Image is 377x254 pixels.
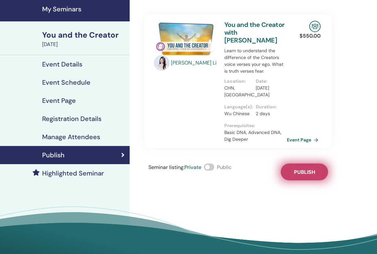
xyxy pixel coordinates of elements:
p: Date : [256,78,283,85]
h4: Event Schedule [42,79,90,86]
p: $ 550.00 [300,32,321,40]
h4: Event Details [42,60,82,68]
a: You and the Creator with [PERSON_NAME] [224,20,285,44]
h4: Registration Details [42,115,101,123]
img: default.jpg [154,55,170,71]
p: CHN, [GEOGRAPHIC_DATA] [224,85,252,98]
p: Learn to understand the difference of the Creators voice verses your ego. What is truth verses fear. [224,47,287,75]
h4: My Seminars [42,5,126,13]
a: Event Page [287,135,321,145]
span: Private [184,164,201,171]
p: 2 days [256,110,283,117]
span: Publish [294,169,315,175]
img: You and the Creator [154,21,217,57]
div: [DATE] [42,41,126,48]
p: Location : [224,78,252,85]
p: [DATE] [256,85,283,91]
div: You and the Creator [42,30,126,41]
p: Basic DNA, Advanced DNA, Dig Deeper [224,129,287,143]
h4: Manage Attendees [42,133,100,141]
a: You and the Creator[DATE] [38,30,130,48]
h4: Highlighted Seminar [42,169,104,177]
a: [PERSON_NAME] Li [171,59,218,67]
h4: Publish [42,151,65,159]
button: Publish [281,163,328,180]
p: Prerequisites : [224,122,287,129]
img: In-Person Seminar [309,21,321,32]
h4: Event Page [42,97,76,104]
p: Language(s) : [224,103,252,110]
span: Seminar listing : [148,164,184,171]
p: Wu Chinese [224,110,252,117]
span: Public [217,164,231,171]
p: Duration : [256,103,283,110]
